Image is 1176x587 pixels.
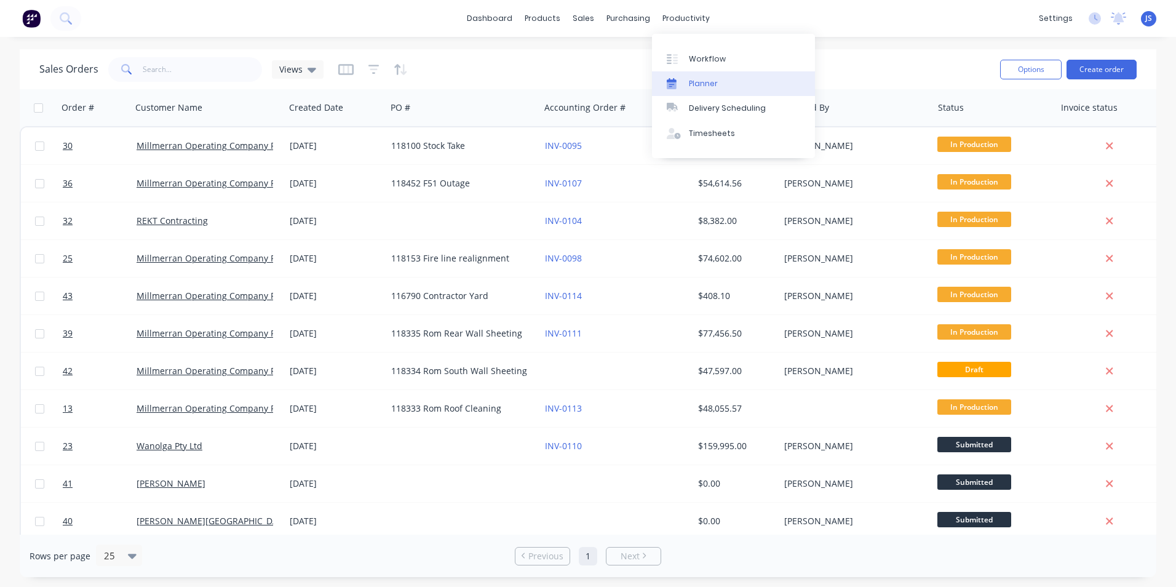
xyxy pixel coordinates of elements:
div: purchasing [600,9,656,28]
span: Submitted [937,474,1011,490]
span: 32 [63,215,73,227]
div: [DATE] [290,477,381,490]
a: Previous page [515,550,570,562]
input: Search... [143,57,263,82]
span: 43 [63,290,73,302]
div: [DATE] [290,290,381,302]
div: Created Date [289,102,343,114]
span: Submitted [937,437,1011,452]
div: [PERSON_NAME] [784,140,921,152]
div: [DATE] [290,252,381,265]
span: Next [621,550,640,562]
div: Invoice status [1061,102,1118,114]
div: [PERSON_NAME] [784,440,921,452]
div: products [518,9,566,28]
div: [DATE] [290,440,381,452]
span: JS [1145,13,1152,24]
a: 25 [63,240,137,277]
a: [PERSON_NAME][GEOGRAPHIC_DATA] [137,515,290,527]
div: Delivery Scheduling [689,103,766,114]
div: $408.10 [698,290,771,302]
span: In Production [937,174,1011,190]
div: [DATE] [290,515,381,527]
span: 39 [63,327,73,340]
div: [PERSON_NAME] [784,365,921,377]
div: 118333 Rom Roof Cleaning [391,402,528,415]
span: Rows per page [30,550,90,562]
div: $77,456.50 [698,327,771,340]
div: [DATE] [290,365,381,377]
div: [PERSON_NAME] [784,215,921,227]
a: INV-0104 [545,215,582,226]
a: 23 [63,428,137,465]
a: REKT Contracting [137,215,208,226]
div: 118100 Stock Take [391,140,528,152]
div: $74,602.00 [698,252,771,265]
a: 41 [63,465,137,502]
a: 13 [63,390,137,427]
a: Workflow [652,46,815,71]
a: [PERSON_NAME] [137,477,205,489]
span: In Production [937,249,1011,265]
a: 30 [63,127,137,164]
div: $0.00 [698,515,771,527]
button: Create order [1067,60,1137,79]
div: $54,614.56 [698,177,771,190]
div: Status [938,102,964,114]
a: 43 [63,278,137,314]
a: INV-0114 [545,290,582,301]
div: [PERSON_NAME] [784,515,921,527]
a: Millmerran Operating Company Pty Ltd [137,252,298,264]
a: Wanolga Pty Ltd [137,440,202,452]
div: Timesheets [689,128,735,139]
span: In Production [937,212,1011,227]
div: Planner [689,78,718,89]
div: [PERSON_NAME] [784,252,921,265]
div: PO # [391,102,410,114]
a: Millmerran Operating Company Pty Ltd [137,402,298,414]
a: 40 [63,503,137,540]
span: In Production [937,137,1011,152]
div: [PERSON_NAME] [784,327,921,340]
div: productivity [656,9,716,28]
span: In Production [937,399,1011,415]
span: 23 [63,440,73,452]
div: $0.00 [698,477,771,490]
a: 42 [63,353,137,389]
div: Customer Name [135,102,202,114]
a: dashboard [461,9,518,28]
div: [PERSON_NAME] [784,477,921,490]
div: settings [1033,9,1079,28]
a: INV-0110 [545,440,582,452]
a: 32 [63,202,137,239]
span: Draft [937,362,1011,377]
div: $159,995.00 [698,440,771,452]
div: $47,597.00 [698,365,771,377]
a: INV-0111 [545,327,582,339]
div: [DATE] [290,215,381,227]
div: Order # [62,102,94,114]
span: Views [279,63,303,76]
div: 118153 Fire line realignment [391,252,528,265]
div: Accounting Order # [544,102,626,114]
div: $48,055.57 [698,402,771,415]
span: 30 [63,140,73,152]
button: Options [1000,60,1062,79]
div: 118452 F51 Outage [391,177,528,190]
a: Millmerran Operating Company Pty Ltd [137,327,298,339]
span: 13 [63,402,73,415]
a: INV-0113 [545,402,582,414]
div: 116790 Contractor Yard [391,290,528,302]
span: 41 [63,477,73,490]
a: Page 1 is your current page [579,547,597,565]
span: In Production [937,287,1011,302]
a: INV-0095 [545,140,582,151]
a: Delivery Scheduling [652,96,815,121]
a: Timesheets [652,121,815,146]
div: [DATE] [290,402,381,415]
a: Millmerran Operating Company Pty Ltd [137,365,298,377]
div: [PERSON_NAME] [784,290,921,302]
img: Factory [22,9,41,28]
div: [DATE] [290,140,381,152]
span: Previous [528,550,563,562]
